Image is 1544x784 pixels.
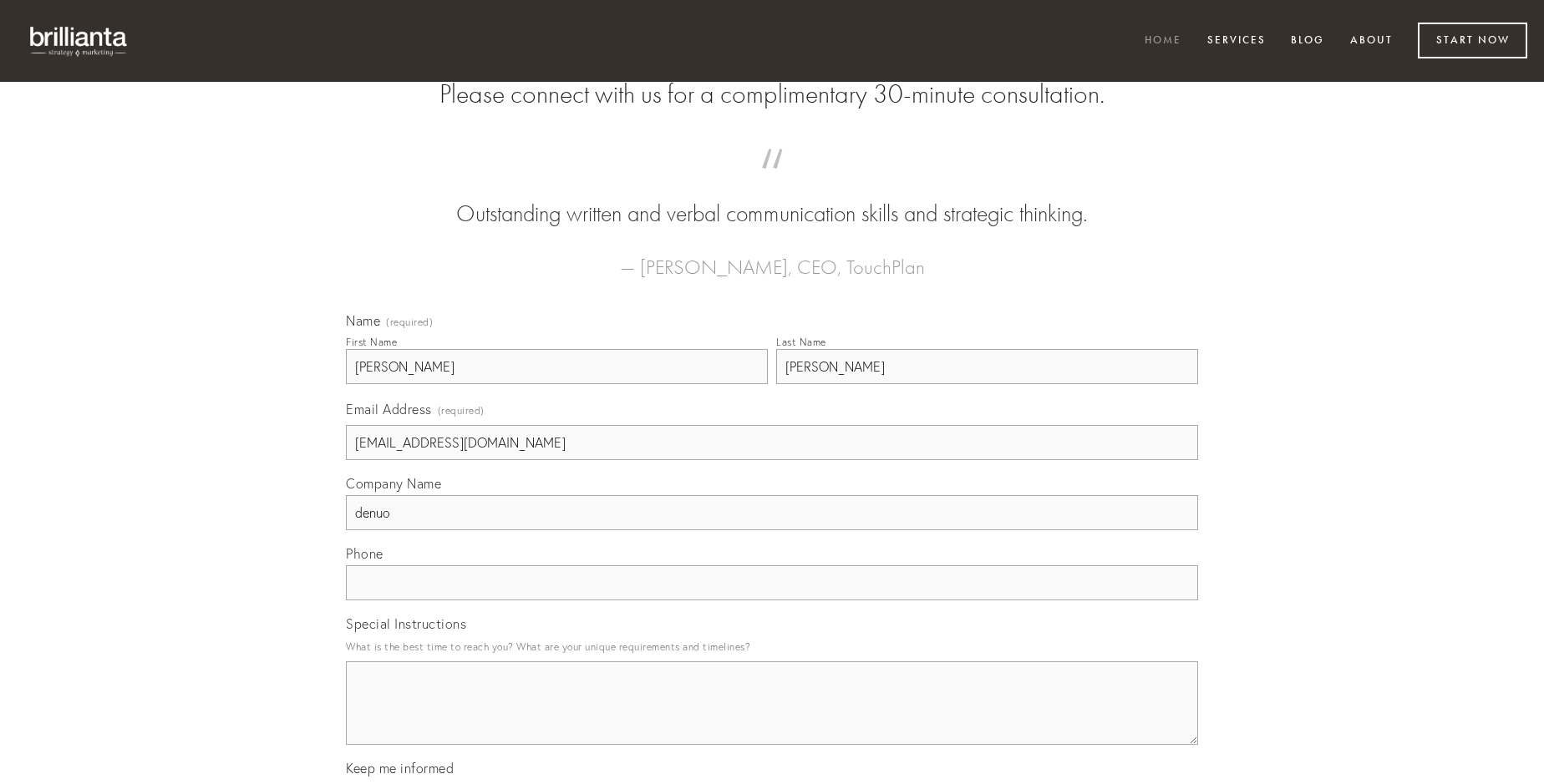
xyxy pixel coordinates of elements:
[346,336,397,348] div: First Name
[1196,28,1277,55] a: Services
[346,312,380,329] span: Name
[386,317,433,327] span: (required)
[17,17,142,65] img: brillianta - research, strategy, marketing
[346,615,466,632] span: Special Instructions
[776,336,826,348] div: Last Name
[373,165,1171,198] span: “
[373,230,1171,284] figcaption: — [PERSON_NAME], CEO, TouchPlan
[1134,28,1192,55] a: Home
[346,635,1198,658] p: What is the best time to reach you? What are your unique requirements and timelines?
[346,545,383,562] span: Phone
[346,475,441,492] span: Company Name
[1280,28,1335,55] a: Blog
[346,401,432,417] span: Email Address
[1339,28,1404,55] a: About
[438,399,485,422] span: (required)
[346,760,454,776] span: Keep me informed
[373,165,1171,230] blockquote: Outstanding written and verbal communication skills and strategic thinking.
[346,78,1198,110] h2: Please connect with us for a complimentary 30-minute consultation.
[1418,23,1527,58] a: Start Now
